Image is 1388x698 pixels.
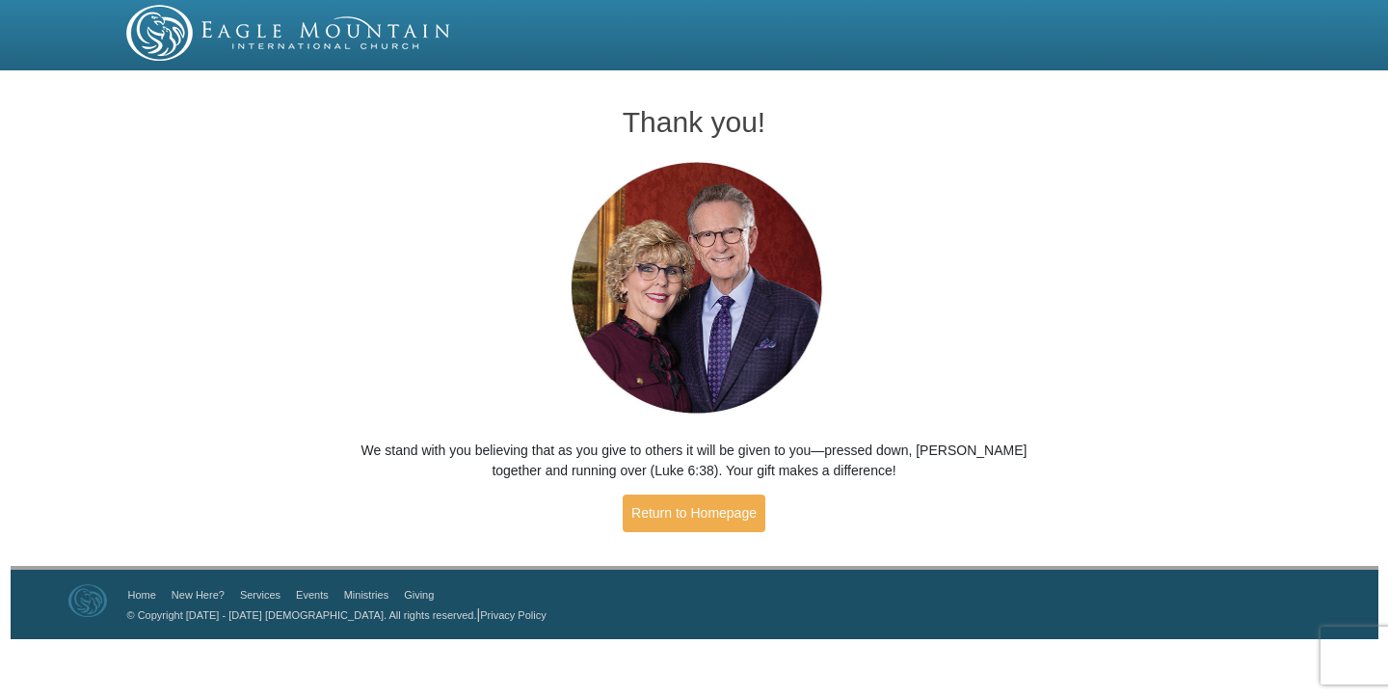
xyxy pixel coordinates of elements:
[296,589,329,601] a: Events
[172,589,225,601] a: New Here?
[120,604,547,625] p: |
[68,584,107,617] img: Eagle Mountain International Church
[623,495,765,532] a: Return to Homepage
[480,609,546,621] a: Privacy Policy
[344,589,388,601] a: Ministries
[404,589,434,601] a: Giving
[358,106,1031,138] h1: Thank you!
[128,589,156,601] a: Home
[126,5,452,61] img: EMIC
[127,609,477,621] a: © Copyright [DATE] - [DATE] [DEMOGRAPHIC_DATA]. All rights reserved.
[240,589,280,601] a: Services
[358,441,1031,481] p: We stand with you believing that as you give to others it will be given to you—pressed down, [PER...
[552,156,837,421] img: Pastors George and Terri Pearsons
